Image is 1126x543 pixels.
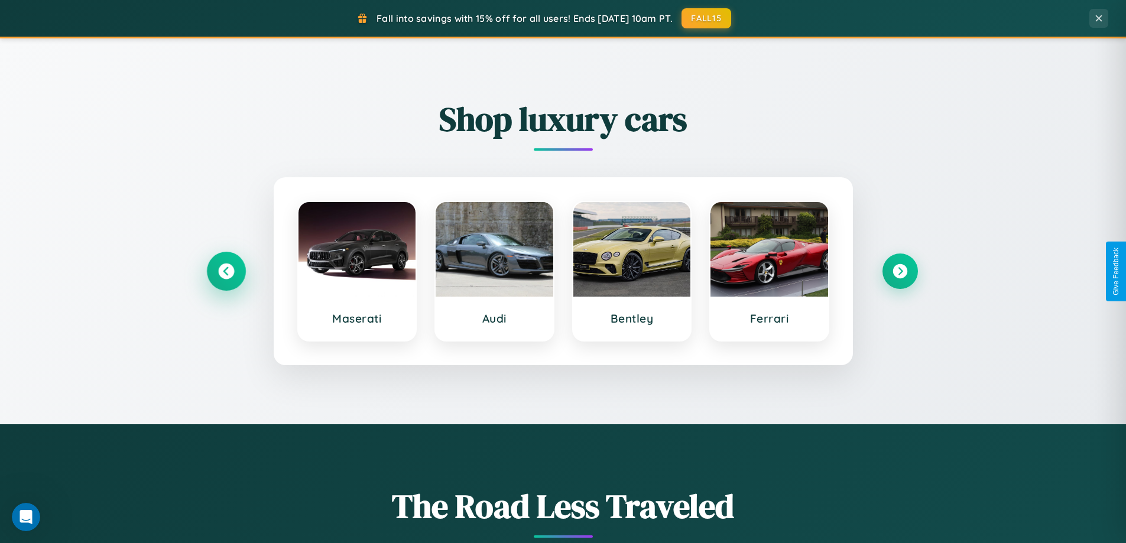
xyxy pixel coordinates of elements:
[1112,248,1120,295] div: Give Feedback
[209,96,918,142] h2: Shop luxury cars
[12,503,40,531] iframe: Intercom live chat
[209,483,918,529] h1: The Road Less Traveled
[310,311,404,326] h3: Maserati
[377,12,673,24] span: Fall into savings with 15% off for all users! Ends [DATE] 10am PT.
[682,8,731,28] button: FALL15
[722,311,816,326] h3: Ferrari
[585,311,679,326] h3: Bentley
[447,311,541,326] h3: Audi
